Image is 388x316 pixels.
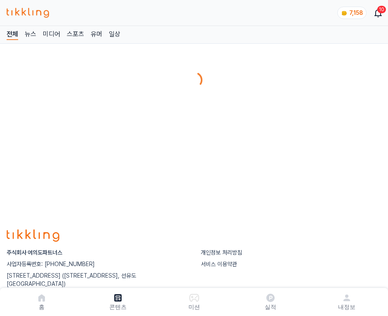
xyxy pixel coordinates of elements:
a: 내정보 [308,291,385,313]
a: 서비스 이용약관 [201,261,237,267]
img: coin [341,10,348,17]
p: [STREET_ADDRESS] ([STREET_ADDRESS], 선유도 [GEOGRAPHIC_DATA]) [7,271,188,288]
p: 콘텐츠 [109,303,127,311]
p: 홈 [39,303,45,311]
a: 뉴스 [25,29,36,40]
a: 전체 [7,29,18,40]
img: logo [7,229,59,242]
p: 실적 [265,303,276,311]
a: 미디어 [43,29,60,40]
img: 미션 [189,293,199,303]
p: 미션 [188,303,200,311]
div: 10 [377,6,386,13]
a: 홈 [3,291,80,313]
img: 티끌링 [7,8,49,18]
a: 10 [375,8,381,18]
a: coin 7,158 [337,7,365,19]
a: 유머 [91,29,102,40]
a: 스포츠 [67,29,84,40]
a: 실적 [232,291,308,313]
a: 일상 [109,29,120,40]
p: 사업자등록번호: [PHONE_NUMBER] [7,260,188,268]
a: 개인정보 처리방침 [201,249,242,256]
p: 주식회사 여의도파트너스 [7,248,188,257]
span: 7,158 [349,9,363,16]
button: 미션 [156,291,232,313]
a: 콘텐츠 [80,291,156,313]
p: 내정보 [338,303,355,311]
